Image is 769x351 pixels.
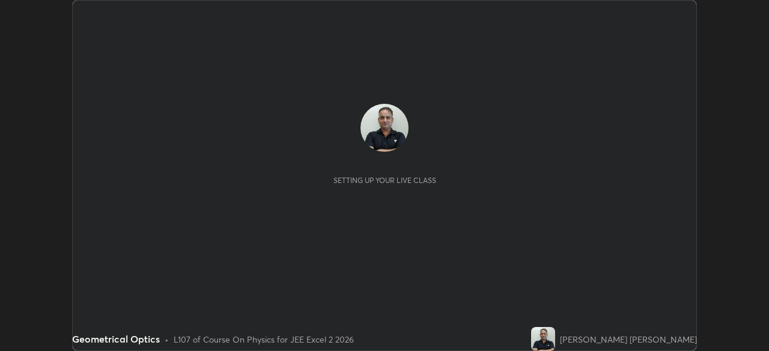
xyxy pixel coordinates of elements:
[174,333,354,346] div: L107 of Course On Physics for JEE Excel 2 2026
[165,333,169,346] div: •
[360,104,409,152] img: 3a59e42194ec479db318b30fb47d773a.jpg
[531,327,555,351] img: 3a59e42194ec479db318b30fb47d773a.jpg
[72,332,160,346] div: Geometrical Optics
[333,176,436,185] div: Setting up your live class
[560,333,697,346] div: [PERSON_NAME] [PERSON_NAME]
